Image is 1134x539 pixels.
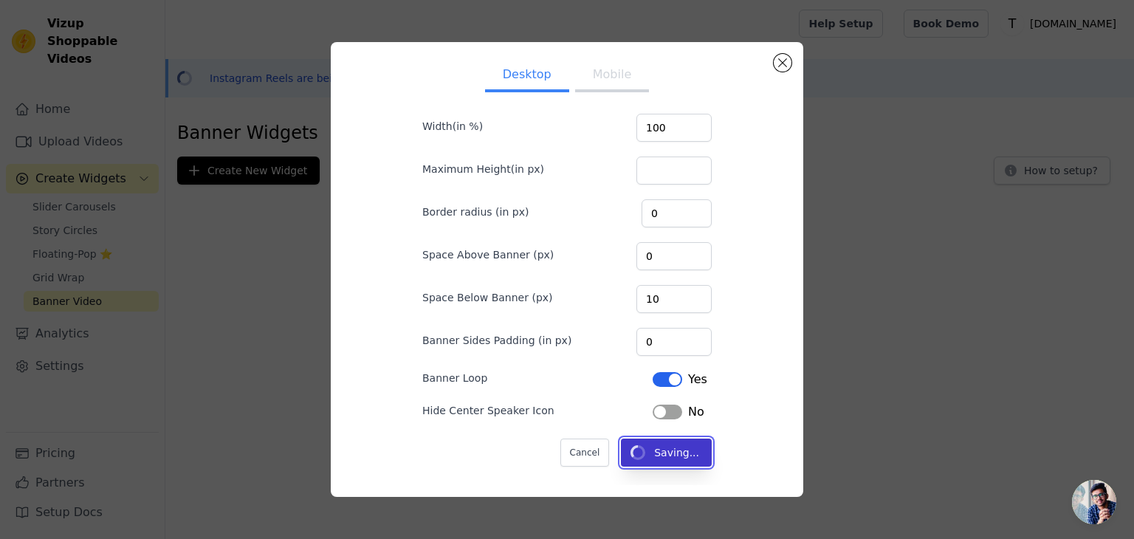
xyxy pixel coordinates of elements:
button: Close modal [774,54,791,72]
label: Maximum Height(in px) [422,162,544,176]
label: Width(in %) [422,119,483,134]
label: Hide Center Speaker Icon [422,403,554,418]
label: Banner Loop [422,371,487,385]
label: Space Below Banner (px) [422,290,553,305]
button: Desktop [485,60,569,92]
button: Cancel [560,439,610,467]
label: Border radius (in px) [422,205,529,219]
button: Saving... [621,439,712,467]
label: Banner Sides Padding (in px) [422,333,571,348]
span: No [688,403,704,421]
span: Yes [688,371,707,388]
label: Space Above Banner (px) [422,247,554,262]
a: Open chat [1072,480,1116,524]
button: Mobile [575,60,649,92]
